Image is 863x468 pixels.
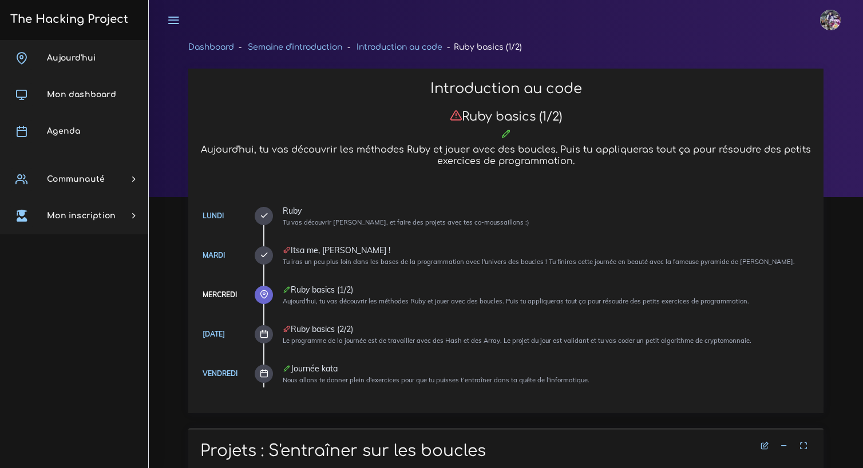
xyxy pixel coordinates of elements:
small: Tu vas découvrir [PERSON_NAME], et faire des projets avec tes co-moussaillons :) [283,218,529,226]
div: Ruby basics (2/2) [283,325,811,333]
a: Introduction au code [357,43,442,51]
small: Tu iras un peu plus loin dans les bases de la programmation avec l'univers des boucles ! Tu finir... [283,258,795,266]
div: Itsa me, [PERSON_NAME] ! [283,246,811,254]
div: Ruby basics (1/2) [283,286,811,294]
img: eg54bupqcshyolnhdacp.jpg [820,10,841,30]
a: [DATE] [203,330,225,338]
h3: The Hacking Project [7,13,128,26]
span: Communauté [47,175,105,183]
a: Vendredi [203,369,237,378]
a: Dashboard [188,43,234,51]
h1: Projets : S'entraîner sur les boucles [200,442,811,461]
div: Ruby [283,207,811,215]
small: Nous allons te donner plein d'exercices pour que tu puisses t’entraîner dans ta quête de l'inform... [283,376,589,384]
a: Semaine d'introduction [248,43,342,51]
div: Journée kata [283,365,811,373]
h5: Aujourd'hui, tu vas découvrir les méthodes Ruby et jouer avec des boucles. Puis tu appliqueras to... [200,145,811,166]
h3: Ruby basics (1/2) [200,109,811,124]
li: Ruby basics (1/2) [442,40,522,54]
span: Mon inscription [47,211,116,220]
h2: Introduction au code [200,81,811,97]
span: Agenda [47,127,80,135]
span: Mon dashboard [47,90,116,99]
a: Lundi [203,211,224,220]
div: Mercredi [203,289,237,301]
small: Aujourd'hui, tu vas découvrir les méthodes Ruby et jouer avec des boucles. Puis tu appliqueras to... [283,297,749,305]
small: Le programme de la journée est de travailler avec des Hash et des Array. Le projet du jour est va... [283,337,751,345]
a: Mardi [203,251,225,259]
span: Aujourd'hui [47,54,96,62]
